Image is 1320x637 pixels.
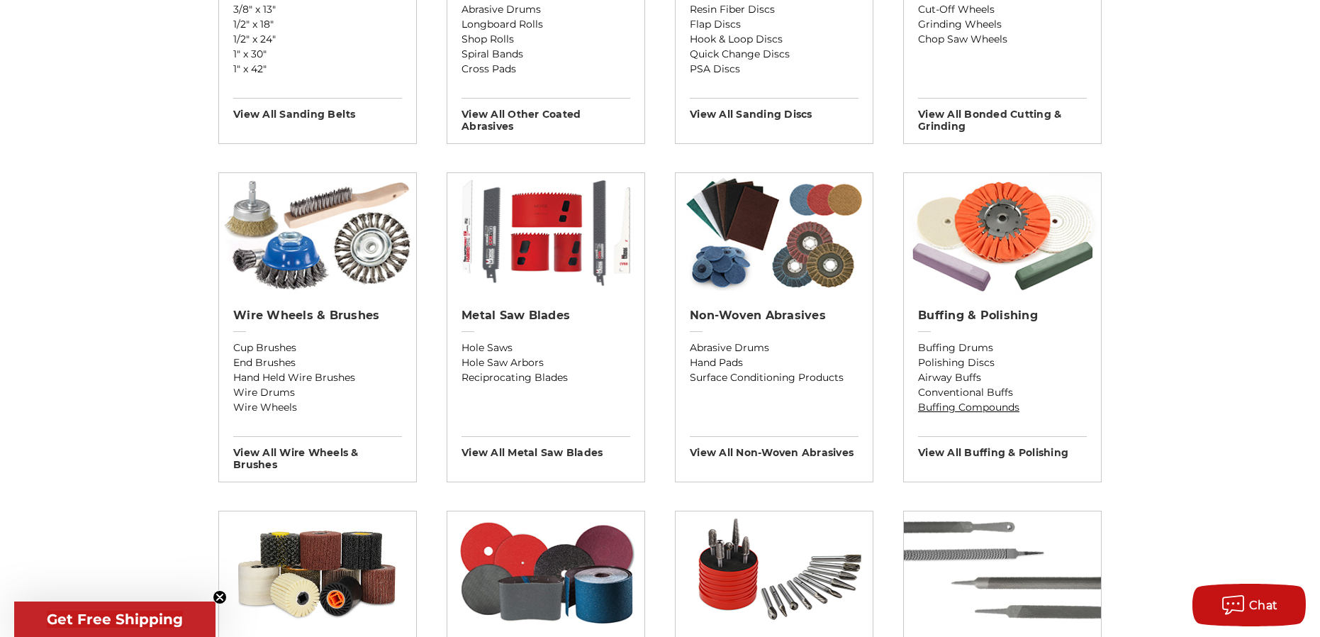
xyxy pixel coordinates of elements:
a: Hand Pads [690,355,858,370]
button: Chat [1192,584,1306,626]
a: Cross Pads [462,62,630,77]
a: Surface Conditioning Products [690,370,858,385]
h3: View All bonded cutting & grinding [918,98,1087,133]
a: Hole Saws [462,340,630,355]
a: 1" x 30" [233,47,402,62]
img: Flooring [447,511,644,632]
button: Close teaser [213,590,227,604]
a: Reciprocating Blades [462,370,630,385]
a: Conventional Buffs [918,385,1087,400]
a: Hand Held Wire Brushes [233,370,402,385]
h3: View All sanding belts [233,98,402,121]
a: Longboard Rolls [462,17,630,32]
img: Carbide Burrs [676,511,873,632]
a: End Brushes [233,355,402,370]
a: Spiral Bands [462,47,630,62]
a: Airway Buffs [918,370,1087,385]
h3: View All sanding discs [690,98,858,121]
div: Get Free ShippingClose teaser [14,602,216,637]
a: Buffing Drums [918,340,1087,355]
h2: Buffing & Polishing [918,309,1087,323]
a: 3/8" x 13" [233,2,402,17]
h3: View All metal saw blades [462,436,630,459]
a: Chop Saw Wheels [918,32,1087,47]
a: Abrasive Drums [462,2,630,17]
a: Grinding Wheels [918,17,1087,32]
span: Get Free Shipping [47,611,183,628]
a: Hole Saw Arbors [462,355,630,370]
h2: Non-woven Abrasives [690,309,858,323]
img: Non-woven Abrasives [676,173,873,294]
span: Chat [1249,599,1278,612]
a: PSA Discs [690,62,858,77]
img: Sanding Drums [219,511,416,632]
a: 1" x 42" [233,62,402,77]
a: 1/2" x 24" [233,32,402,47]
h2: Wire Wheels & Brushes [233,309,402,323]
a: 1/2" x 18" [233,17,402,32]
a: Abrasive Drums [690,340,858,355]
a: Wire Wheels [233,400,402,415]
h3: View All other coated abrasives [462,98,630,133]
a: Polishing Discs [918,355,1087,370]
a: Shop Rolls [462,32,630,47]
a: Cup Brushes [233,340,402,355]
h3: View All non-woven abrasives [690,436,858,459]
img: Buffing & Polishing [904,173,1101,294]
h2: Metal Saw Blades [462,309,630,323]
h3: View All wire wheels & brushes [233,436,402,471]
a: Buffing Compounds [918,400,1087,415]
a: Quick Change Discs [690,47,858,62]
img: Wire Wheels & Brushes [219,173,416,294]
a: Cut-Off Wheels [918,2,1087,17]
a: Wire Drums [233,385,402,400]
h3: View All buffing & polishing [918,436,1087,459]
a: Hook & Loop Discs [690,32,858,47]
img: Hand Files [904,511,1101,632]
a: Resin Fiber Discs [690,2,858,17]
img: Metal Saw Blades [447,173,644,294]
a: Flap Discs [690,17,858,32]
